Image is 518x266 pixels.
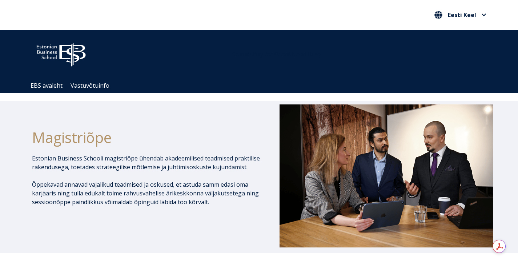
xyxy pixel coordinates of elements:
[448,12,476,18] span: Eesti Keel
[32,154,260,171] p: Estonian Business Schooli magistriõpe ühendab akadeemilised teadmised praktilise rakendusega, toe...
[32,180,260,206] p: Õppekavad annavad vajalikud teadmised ja oskused, et astuda samm edasi oma karjääris ning tulla e...
[433,9,488,21] button: Eesti Keel
[27,78,499,93] div: Navigation Menu
[31,82,63,90] a: EBS avaleht
[280,104,493,247] img: DSC_1073
[433,9,488,21] nav: Vali oma keel
[71,82,109,90] a: Vastuvõtuinfo
[30,37,92,69] img: ebs_logo2016_white
[232,50,321,58] span: Community for Growth and Resp
[32,128,260,147] h1: Magistriõpe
